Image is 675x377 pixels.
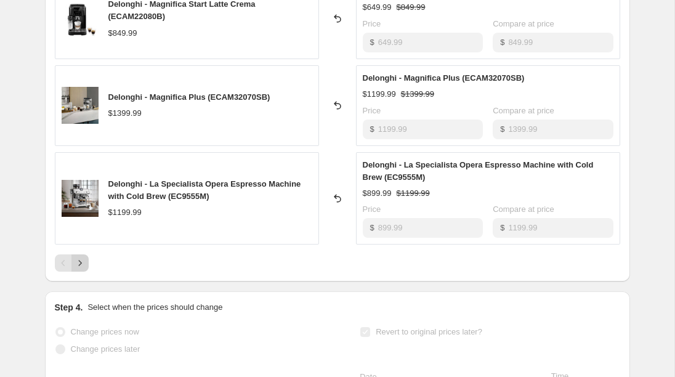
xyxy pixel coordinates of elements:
span: $649.99 [363,2,392,12]
span: Delonghi - La Specialista Opera Espresso Machine with Cold Brew (EC9555M) [363,160,594,182]
span: $ [500,223,504,232]
span: $849.99 [108,28,137,38]
img: delonghi-la-specialista-opera-espresso-machine-with-cold-brew-103285_80x.jpg [62,180,99,217]
span: Price [363,19,381,28]
button: Next [71,254,89,272]
span: Delonghi - La Specialista Opera Espresso Machine with Cold Brew (EC9555M) [108,179,301,201]
span: Delonghi - Magnifica Plus (ECAM32070SB) [363,73,525,83]
span: $ [500,124,504,134]
span: $ [370,223,374,232]
span: Change prices now [71,327,139,336]
img: delonghi-magnifica-plus-ecam32070sb-643256_80x.jpg [62,87,99,124]
span: Change prices later [71,344,140,354]
h2: Step 4. [55,301,83,314]
span: Price [363,205,381,214]
span: Compare at price [493,205,554,214]
span: Revert to original prices later? [376,327,482,336]
span: $899.99 [363,188,392,198]
span: $ [500,38,504,47]
span: $1199.99 [363,89,396,99]
span: $1399.99 [401,89,434,99]
span: $1399.99 [108,108,142,118]
p: Select when the prices should change [87,301,222,314]
span: $ [370,124,374,134]
nav: Pagination [55,254,89,272]
span: Price [363,106,381,115]
span: $849.99 [397,2,426,12]
span: $1199.99 [397,188,430,198]
span: $ [370,38,374,47]
span: Compare at price [493,19,554,28]
span: Compare at price [493,106,554,115]
span: Delonghi - Magnifica Plus (ECAM32070SB) [108,92,270,102]
span: $1199.99 [108,208,142,217]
